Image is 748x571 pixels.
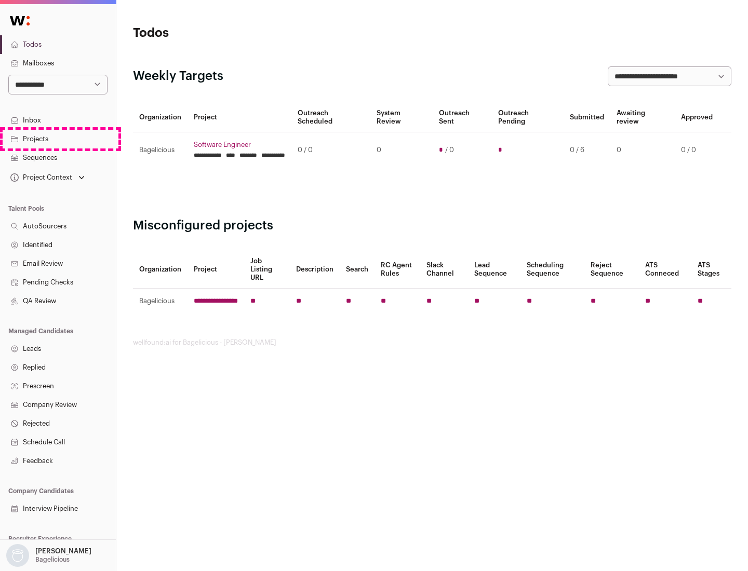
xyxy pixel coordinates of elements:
th: Awaiting review [610,103,675,132]
td: 0 [610,132,675,168]
span: / 0 [445,146,454,154]
th: Lead Sequence [468,251,520,289]
h2: Weekly Targets [133,68,223,85]
img: nopic.png [6,544,29,567]
th: Approved [675,103,719,132]
a: Software Engineer [194,141,285,149]
th: Outreach Sent [433,103,492,132]
th: Job Listing URL [244,251,290,289]
td: Bagelicious [133,289,188,314]
footer: wellfound:ai for Bagelicious - [PERSON_NAME] [133,338,731,347]
th: Submitted [564,103,610,132]
td: 0 / 0 [291,132,370,168]
p: [PERSON_NAME] [35,547,91,555]
th: Organization [133,251,188,289]
th: Search [340,251,375,289]
th: Organization [133,103,188,132]
th: Outreach Scheduled [291,103,370,132]
div: Project Context [8,173,72,182]
td: Bagelicious [133,132,188,168]
th: RC Agent Rules [375,251,420,289]
button: Open dropdown [8,170,87,185]
th: System Review [370,103,432,132]
td: 0 [370,132,432,168]
th: Slack Channel [420,251,468,289]
h2: Misconfigured projects [133,217,731,234]
th: Outreach Pending [492,103,563,132]
td: 0 / 6 [564,132,610,168]
h1: Todos [133,25,332,42]
th: Description [290,251,340,289]
th: ATS Conneced [639,251,691,289]
th: ATS Stages [691,251,731,289]
th: Scheduling Sequence [520,251,584,289]
th: Project [188,251,244,289]
td: 0 / 0 [675,132,719,168]
p: Bagelicious [35,555,70,564]
th: Reject Sequence [584,251,639,289]
button: Open dropdown [4,544,94,567]
img: Wellfound [4,10,35,31]
th: Project [188,103,291,132]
